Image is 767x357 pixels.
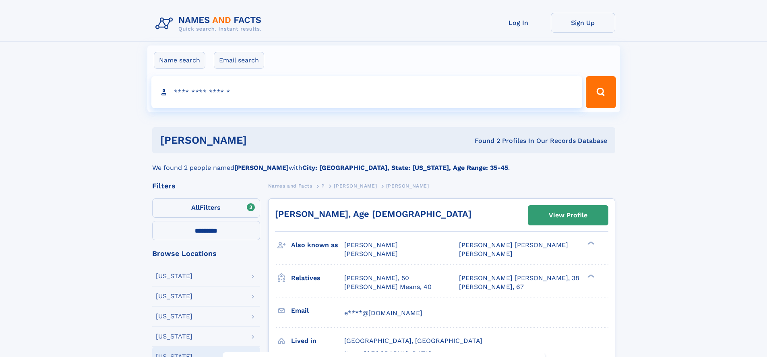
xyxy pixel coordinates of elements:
h3: Relatives [291,271,344,285]
span: [PERSON_NAME] [459,250,513,258]
div: [US_STATE] [156,273,192,279]
h3: Also known as [291,238,344,252]
a: [PERSON_NAME] [PERSON_NAME], 38 [459,274,579,283]
a: Sign Up [551,13,615,33]
span: P [321,183,325,189]
span: [PERSON_NAME] [334,183,377,189]
b: [PERSON_NAME] [234,164,289,171]
div: ❯ [585,273,595,279]
a: View Profile [528,206,608,225]
label: Filters [152,198,260,218]
a: P [321,181,325,191]
div: [US_STATE] [156,333,192,340]
span: [PERSON_NAME] [PERSON_NAME] [459,241,568,249]
label: Name search [154,52,205,69]
h3: Email [291,304,344,318]
span: [PERSON_NAME] [386,183,429,189]
div: ❯ [585,241,595,246]
img: Logo Names and Facts [152,13,268,35]
span: All [191,204,200,211]
a: Names and Facts [268,181,312,191]
span: [PERSON_NAME] [344,241,398,249]
div: [US_STATE] [156,313,192,320]
a: [PERSON_NAME] [334,181,377,191]
input: search input [151,76,583,108]
a: [PERSON_NAME], 50 [344,274,409,283]
span: [GEOGRAPHIC_DATA], [GEOGRAPHIC_DATA] [344,337,482,345]
a: [PERSON_NAME], Age [DEMOGRAPHIC_DATA] [275,209,471,219]
a: [PERSON_NAME] Means, 40 [344,283,432,291]
span: [PERSON_NAME] [344,250,398,258]
a: Log In [486,13,551,33]
label: Email search [214,52,264,69]
div: Browse Locations [152,250,260,257]
div: [US_STATE] [156,293,192,299]
div: Filters [152,182,260,190]
a: [PERSON_NAME], 67 [459,283,524,291]
b: City: [GEOGRAPHIC_DATA], State: [US_STATE], Age Range: 35-45 [302,164,508,171]
div: View Profile [549,206,587,225]
h3: Lived in [291,334,344,348]
h1: [PERSON_NAME] [160,135,361,145]
div: Found 2 Profiles In Our Records Database [361,136,607,145]
div: We found 2 people named with . [152,153,615,173]
button: Search Button [586,76,616,108]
